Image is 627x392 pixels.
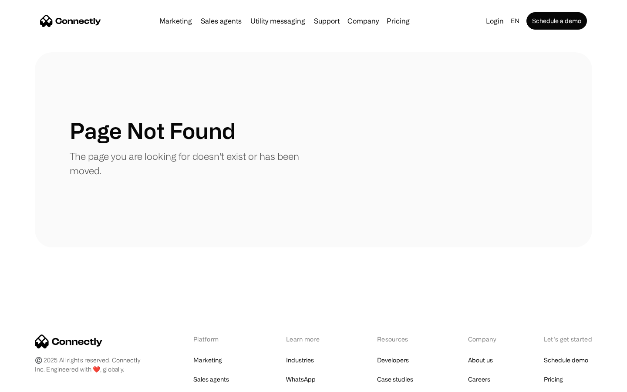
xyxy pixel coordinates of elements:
[193,354,222,366] a: Marketing
[511,15,519,27] div: en
[197,17,245,24] a: Sales agents
[286,373,316,385] a: WhatsApp
[377,373,413,385] a: Case studies
[544,354,588,366] a: Schedule demo
[544,373,563,385] a: Pricing
[17,377,52,389] ul: Language list
[9,376,52,389] aside: Language selected: English
[377,354,409,366] a: Developers
[345,15,381,27] div: Company
[526,12,587,30] a: Schedule a demo
[40,14,101,27] a: home
[507,15,525,27] div: en
[193,373,229,385] a: Sales agents
[193,335,241,344] div: Platform
[383,17,413,24] a: Pricing
[468,354,493,366] a: About us
[286,354,314,366] a: Industries
[247,17,309,24] a: Utility messaging
[70,149,313,178] p: The page you are looking for doesn't exist or has been moved.
[468,373,490,385] a: Careers
[310,17,343,24] a: Support
[347,15,379,27] div: Company
[482,15,507,27] a: Login
[544,335,592,344] div: Let’s get started
[468,335,499,344] div: Company
[377,335,423,344] div: Resources
[70,118,236,144] h1: Page Not Found
[286,335,332,344] div: Learn more
[156,17,196,24] a: Marketing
